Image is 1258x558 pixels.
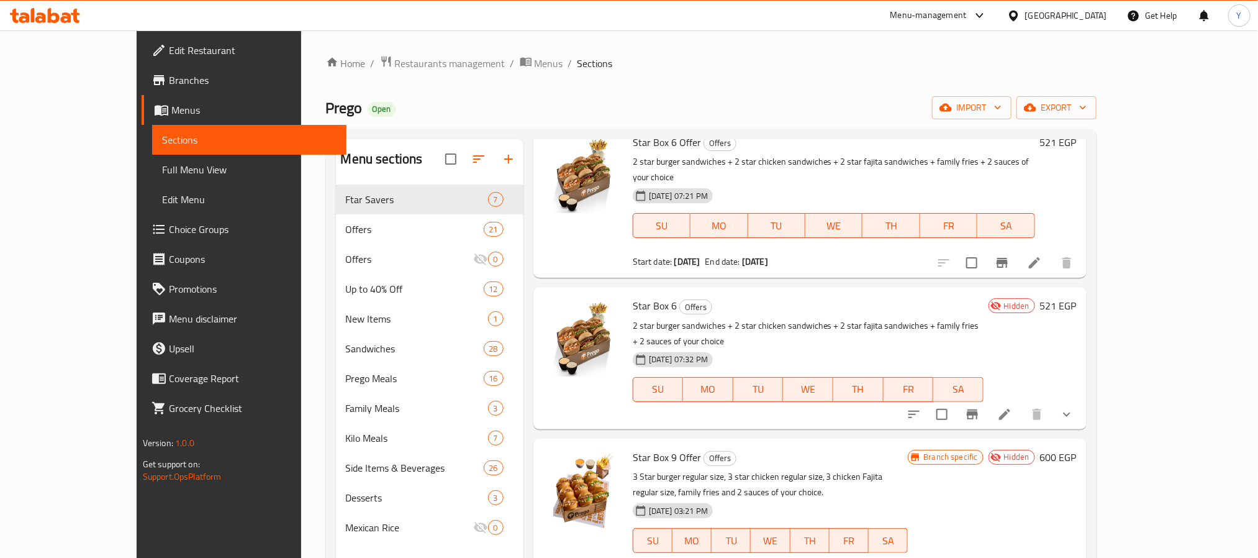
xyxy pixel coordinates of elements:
[633,296,677,315] span: Star Box 6
[633,318,984,349] p: 2 star burger sandwiches + 2 star chicken sandwiches + 2 star fajita sandwiches + family fries + ...
[489,403,503,414] span: 3
[835,532,864,550] span: FR
[938,380,979,398] span: SA
[633,154,1035,185] p: 2 star burger sandwiches + 2 star chicken sandwiches + 2 star fajita sandwiches + family fries + ...
[1025,9,1107,22] div: [GEOGRAPHIC_DATA]
[169,401,337,416] span: Grocery Checklist
[142,244,346,274] a: Coupons
[638,217,686,235] span: SU
[1016,96,1097,119] button: export
[733,377,784,402] button: TU
[346,311,488,326] div: New Items
[543,449,623,528] img: Star Box 9 Offer
[346,281,484,296] span: Up to 40% Off
[999,451,1034,463] span: Hidden
[756,532,785,550] span: WE
[638,532,667,550] span: SU
[577,56,613,71] span: Sections
[742,254,768,270] b: [DATE]
[977,213,1034,238] button: SA
[143,435,173,451] span: Version:
[982,217,1029,235] span: SA
[489,254,503,265] span: 0
[346,520,473,535] div: Mexican Rice
[484,224,503,236] span: 21
[336,180,523,547] nav: Menu sections
[346,490,488,505] span: Desserts
[1059,407,1074,422] svg: Show Choices
[169,43,337,58] span: Edit Restaurant
[142,35,346,65] a: Edit Restaurant
[489,432,503,444] span: 7
[889,380,929,398] span: FR
[336,423,523,453] div: Kilo Meals7
[371,56,375,71] li: /
[633,377,683,402] button: SU
[810,217,858,235] span: WE
[918,451,982,463] span: Branch specific
[1040,297,1077,314] h6: 521 EGP
[695,217,743,235] span: MO
[1027,255,1042,270] a: Edit menu item
[169,73,337,88] span: Branches
[484,281,504,296] div: items
[957,400,987,429] button: Branch-specific-item
[1040,134,1077,151] h6: 521 EGP
[484,373,503,385] span: 16
[484,460,504,475] div: items
[142,274,346,304] a: Promotions
[833,377,884,402] button: TH
[336,364,523,393] div: Prego Meals16
[484,343,503,355] span: 28
[1026,100,1087,116] span: export
[712,528,751,553] button: TU
[838,380,879,398] span: TH
[169,252,337,267] span: Coupons
[346,401,488,416] span: Family Meals
[690,213,748,238] button: MO
[688,380,728,398] span: MO
[489,313,503,325] span: 1
[169,341,337,356] span: Upsell
[929,401,955,428] span: Select to update
[438,146,464,172] span: Select all sections
[933,377,984,402] button: SA
[484,341,504,356] div: items
[1052,400,1082,429] button: show more
[488,311,504,326] div: items
[568,56,572,71] li: /
[488,252,504,267] div: items
[783,377,833,402] button: WE
[341,150,423,168] h2: Menu sections
[162,162,337,177] span: Full Menu View
[142,393,346,423] a: Grocery Checklist
[484,462,503,474] span: 26
[704,136,736,150] span: Offers
[346,460,484,475] span: Side Items & Beverages
[830,528,869,553] button: FR
[520,55,563,71] a: Menus
[805,213,862,238] button: WE
[997,407,1012,422] a: Edit menu item
[677,532,707,550] span: MO
[346,222,484,237] span: Offers
[142,95,346,125] a: Menus
[510,56,515,71] li: /
[162,132,337,147] span: Sections
[999,300,1034,312] span: Hidden
[959,250,985,276] span: Select to update
[674,254,700,270] b: [DATE]
[143,469,222,485] a: Support.OpsPlatform
[680,300,712,314] span: Offers
[336,304,523,334] div: New Items1
[638,380,678,398] span: SU
[633,448,701,467] span: Star Box 9 Offer
[738,380,779,398] span: TU
[942,100,1002,116] span: import
[142,214,346,244] a: Choice Groups
[705,254,740,270] span: End date:
[346,341,484,356] span: Sandwiches
[336,393,523,423] div: Family Meals3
